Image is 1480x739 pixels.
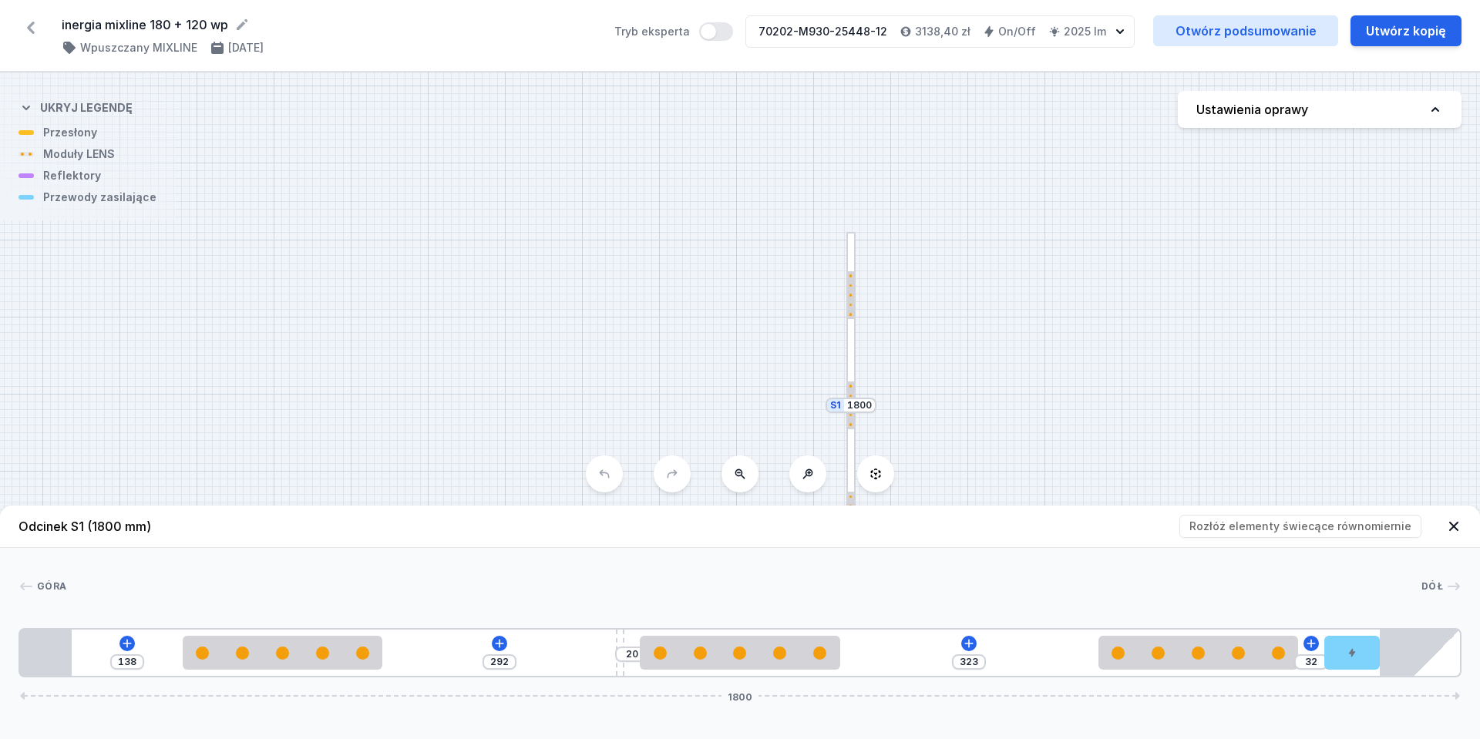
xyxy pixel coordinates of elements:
h4: Wpuszczany MIXLINE [80,40,197,55]
h4: Ukryj legendę [40,100,133,116]
h4: 2025 lm [1064,24,1106,39]
h4: 3138,40 zł [915,24,970,39]
span: 1800 [721,691,758,700]
button: 70202-M930-25448-123138,40 złOn/Off2025 lm [745,15,1135,48]
label: Tryb eksperta [614,22,733,41]
button: Tryb eksperta [699,22,733,41]
button: Utwórz kopię [1350,15,1461,46]
a: Otwórz podsumowanie [1153,15,1338,46]
button: Edytuj nazwę projektu [234,17,250,32]
span: Dół [1421,580,1443,593]
div: Hole for power supply cable [1324,636,1381,670]
form: inergia mixline 180 + 120 wp [62,15,596,34]
div: 70202-M930-25448-12 [758,24,887,39]
button: Ustawienia oprawy [1178,91,1461,128]
h4: [DATE] [228,40,264,55]
span: Góra [37,580,66,593]
div: LENS module 250mm 54° [640,636,839,670]
div: LENS module 250mm 54° [183,636,382,670]
span: (1800 mm) [87,519,151,534]
h4: Odcinek S1 [18,517,151,536]
h4: On/Off [998,24,1036,39]
h4: Ustawienia oprawy [1196,100,1308,119]
input: Wymiar [mm] [847,399,872,411]
button: Ukryj legendę [18,88,133,125]
div: LENS module 250mm 54° [1098,636,1298,670]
